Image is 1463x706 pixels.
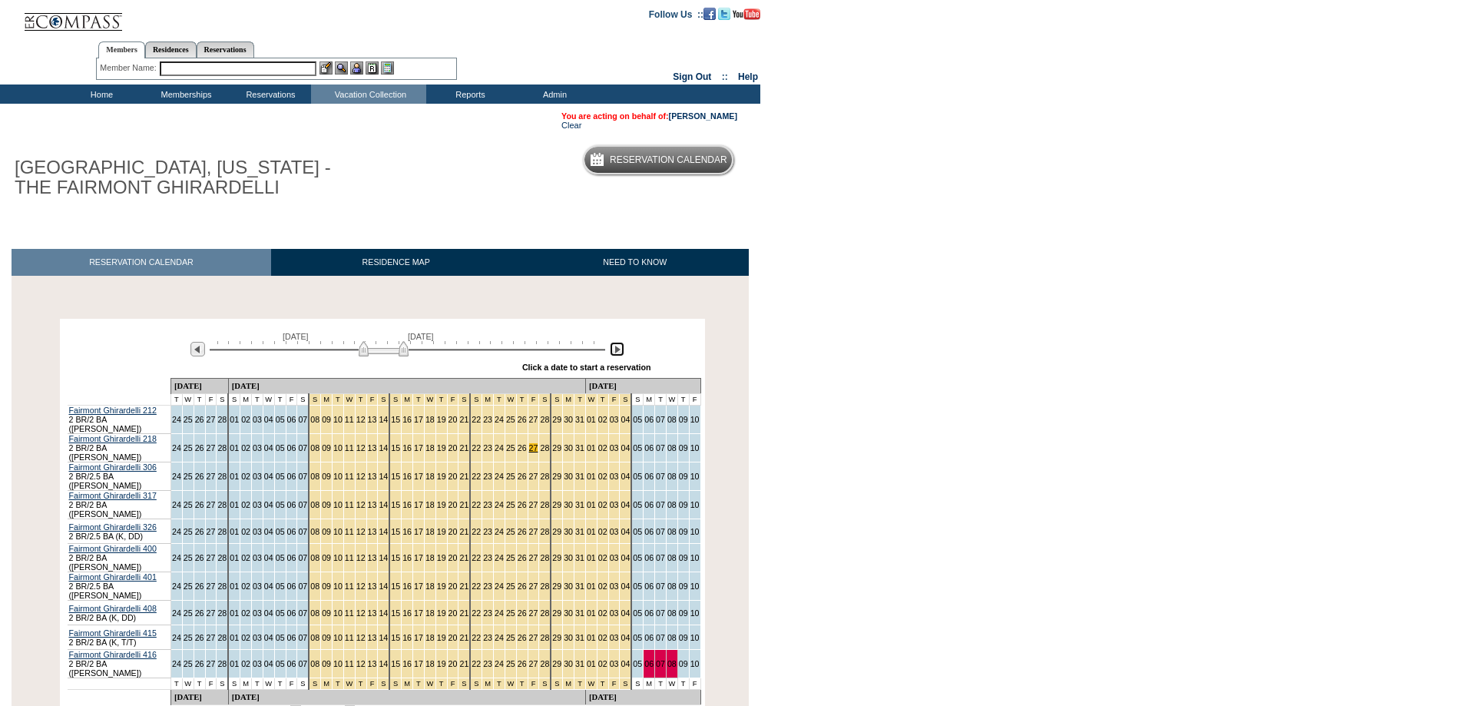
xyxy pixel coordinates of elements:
a: 09 [322,472,331,481]
a: 12 [356,553,366,562]
a: 14 [379,472,388,481]
a: 28 [217,500,227,509]
a: 24 [495,472,504,481]
a: 18 [425,527,435,536]
a: 06 [287,527,296,536]
a: 10 [333,472,343,481]
a: 01 [230,472,239,481]
a: 23 [483,415,492,424]
a: 25 [506,443,515,452]
a: 05 [633,415,642,424]
a: 15 [391,553,400,562]
a: 04 [264,415,273,424]
a: 27 [207,415,216,424]
a: 04 [264,553,273,562]
img: View [335,61,348,75]
a: 25 [184,443,193,452]
a: 25 [184,500,193,509]
a: 27 [529,472,538,481]
a: 07 [298,527,307,536]
a: 16 [402,472,412,481]
a: 06 [287,443,296,452]
a: 08 [667,527,677,536]
a: 21 [459,527,468,536]
a: 29 [552,500,561,509]
a: 06 [644,415,654,424]
a: 26 [195,472,204,481]
a: 22 [472,472,481,481]
img: b_edit.gif [319,61,333,75]
a: 02 [241,415,250,424]
a: 20 [448,500,458,509]
a: 04 [621,527,630,536]
a: 04 [264,500,273,509]
a: 25 [506,553,515,562]
a: 16 [402,527,412,536]
a: Clear [561,121,581,130]
a: 06 [287,553,296,562]
a: 21 [459,443,468,452]
a: 25 [184,527,193,536]
a: 24 [172,443,181,452]
a: Follow us on Twitter [718,8,730,18]
a: 21 [459,415,468,424]
a: 10 [333,443,343,452]
a: 15 [391,527,400,536]
a: 06 [644,443,654,452]
a: 26 [195,443,204,452]
a: 23 [483,553,492,562]
a: 25 [506,472,515,481]
a: 12 [356,443,366,452]
a: 21 [459,472,468,481]
a: 17 [414,472,423,481]
a: 14 [379,553,388,562]
a: 07 [298,443,307,452]
a: 05 [276,415,285,424]
a: 12 [356,415,366,424]
a: 24 [172,415,181,424]
a: 25 [506,527,515,536]
a: 13 [368,553,377,562]
a: 13 [368,415,377,424]
a: 21 [459,553,468,562]
a: 28 [540,415,549,424]
a: 26 [195,553,204,562]
a: 18 [425,415,435,424]
a: 09 [679,415,688,424]
a: 24 [495,500,504,509]
a: 28 [540,472,549,481]
a: 01 [587,500,596,509]
a: 26 [195,500,204,509]
a: 25 [184,415,193,424]
a: Residences [145,41,197,58]
a: 02 [598,500,607,509]
a: 12 [356,527,366,536]
a: 14 [379,500,388,509]
a: 31 [575,500,584,509]
a: 29 [552,472,561,481]
a: 30 [564,443,573,452]
a: 04 [621,443,630,452]
img: Previous [190,342,205,356]
a: 19 [437,500,446,509]
a: 11 [345,415,354,424]
a: 30 [564,500,573,509]
a: 29 [552,415,561,424]
a: 05 [276,527,285,536]
a: 12 [356,472,366,481]
a: 05 [276,500,285,509]
a: 06 [644,527,654,536]
img: b_calculator.gif [381,61,394,75]
a: 28 [217,527,227,536]
a: 27 [529,415,538,424]
a: 01 [587,443,596,452]
a: 24 [172,553,181,562]
a: Sign Out [673,71,711,82]
a: 26 [195,527,204,536]
a: 01 [230,443,239,452]
a: 21 [459,500,468,509]
a: 03 [610,443,619,452]
a: 09 [322,527,331,536]
a: NEED TO KNOW [521,249,749,276]
a: RESERVATION CALENDAR [12,249,271,276]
